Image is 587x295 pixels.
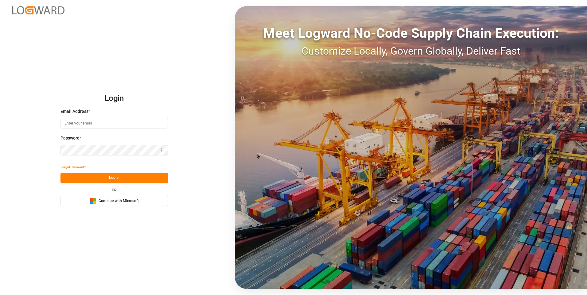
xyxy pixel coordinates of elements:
[60,162,86,173] button: Forgot Password?
[235,43,587,59] div: Customize Locally, Govern Globally, Deliver Fast
[60,173,168,183] button: Log In
[60,108,88,115] span: Email Address
[12,6,64,14] img: Logward_new_orange.png
[112,188,117,192] small: OR
[60,135,80,141] span: Password
[60,89,168,108] h2: Login
[99,198,139,204] span: Continue with Microsoft
[60,196,168,206] button: Continue with Microsoft
[60,118,168,128] input: Enter your email
[235,23,587,43] div: Meet Logward No-Code Supply Chain Execution:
